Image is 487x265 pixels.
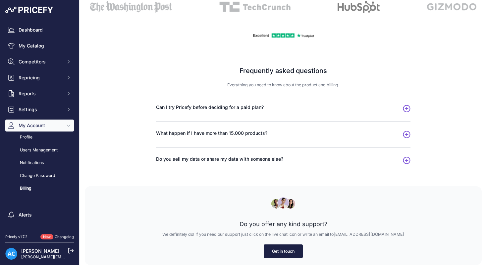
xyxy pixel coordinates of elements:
[156,130,410,139] button: What happen if I have more than 15.000 products?
[338,1,380,13] img: Alt
[156,130,267,136] span: What happen if I have more than 15.000 products?
[5,120,74,132] button: My Account
[95,231,471,238] p: We definitely do! If you need our support just click on the live chat icon or write an email to
[5,209,74,221] a: Alerts
[5,24,74,36] a: Dashboard
[5,7,53,13] img: Pricefy Logo
[19,90,62,97] span: Reports
[21,248,59,254] a: [PERSON_NAME]
[156,104,264,111] span: Can I try Pricefy before deciding for a paid plan?
[90,1,172,13] img: Alt
[19,58,62,65] span: Competitors
[5,72,74,84] button: Repricing
[5,144,74,156] a: Users Management
[95,220,471,229] p: Do you offer any kind support?
[95,82,471,88] p: Everything you need to know about the product and billing.
[5,157,74,169] a: Notifications
[19,106,62,113] span: Settings
[95,66,471,75] h2: Frequently asked questions
[5,183,74,194] a: Billing
[5,40,74,52] a: My Catalog
[156,156,283,162] span: Do you sell my data or share my data with someone else?
[55,234,74,239] a: Changelog
[40,234,53,240] span: New
[5,170,74,182] a: Change Password
[156,156,410,165] button: Do you sell my data or share my data with someone else?
[219,1,291,13] img: Alt
[19,122,62,129] span: My Account
[427,1,476,13] img: Alt
[5,24,74,246] nav: Sidebar
[5,132,74,143] a: Profile
[5,88,74,100] button: Reports
[5,56,74,68] button: Competitors
[5,104,74,116] button: Settings
[5,234,27,240] div: Pricefy v1.7.2
[19,74,62,81] span: Repricing
[156,104,410,113] button: Can I try Pricefy before deciding for a paid plan?
[21,254,123,259] a: [PERSON_NAME][EMAIL_ADDRESS][DOMAIN_NAME]
[264,244,303,258] a: Get in touch
[334,232,404,237] a: [EMAIL_ADDRESS][DOMAIN_NAME]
